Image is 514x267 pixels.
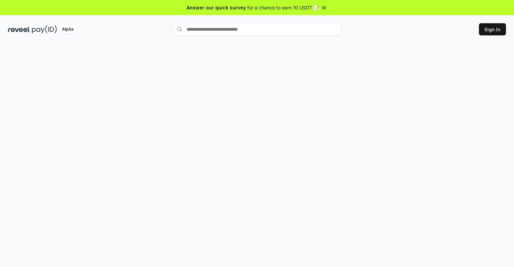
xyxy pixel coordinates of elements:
[247,4,319,11] span: for a chance to earn 10 USDT 📝
[479,23,506,35] button: Sign In
[32,25,57,34] img: pay_id
[187,4,246,11] span: Answer our quick survey
[58,25,77,34] div: Alpha
[8,25,31,34] img: reveel_dark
